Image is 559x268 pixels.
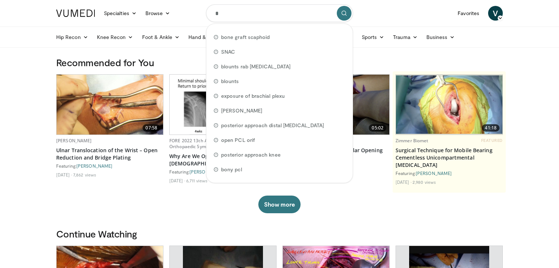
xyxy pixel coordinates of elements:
[100,6,141,21] a: Specialties
[481,138,503,143] span: FEATURED
[184,30,231,44] a: Hand & Wrist
[482,124,500,132] span: 41:18
[396,75,502,135] a: 41:18
[389,30,422,44] a: Trauma
[169,178,185,183] li: [DATE]
[56,228,503,240] h3: Continue Watching
[396,170,503,176] div: Featuring:
[221,122,324,129] span: posterior approach distal [MEDICAL_DATA]
[56,57,503,68] h3: Recommended for You
[221,63,291,70] span: blounts rab [MEDICAL_DATA]
[357,30,389,44] a: Sports
[488,6,503,21] a: V
[396,179,411,185] li: [DATE]
[56,147,163,161] a: Ulnar Translocation of the Wrist – Open Reduction and Bridge Plating
[169,137,237,150] a: FORE 2022 13th Annual Atlanta Orthopaedic Symposium
[221,92,285,100] span: exposure of brachial plexu
[56,10,95,17] img: VuMedi Logo
[170,75,276,135] a: 16:25
[169,153,277,167] a: Why Are We Operating so Much? [DEMOGRAPHIC_DATA] vs Pragmatism
[416,171,452,176] a: [PERSON_NAME]
[453,6,484,21] a: Favorites
[396,137,429,144] a: Zimmer Biomet
[221,107,262,114] span: [PERSON_NAME]
[206,4,353,22] input: Search topics, interventions
[190,169,226,174] a: [PERSON_NAME]
[93,30,138,44] a: Knee Recon
[221,48,235,56] span: SNAC
[52,30,93,44] a: Hip Recon
[258,196,300,213] button: Show more
[186,178,208,183] li: 6,711 views
[138,30,184,44] a: Foot & Ankle
[412,179,436,185] li: 2,980 views
[221,33,270,41] span: bone graft scaphoid
[141,6,175,21] a: Browse
[73,172,96,178] li: 7,862 views
[57,75,163,135] img: 80c898ec-831a-42b7-be05-3ed5b3dfa407.620x360_q85_upscale.jpg
[221,166,242,173] span: bony pcl
[57,75,163,135] a: 07:58
[169,169,277,175] div: Featuring:
[221,151,281,158] span: posterior approach knee
[396,147,503,169] a: Surgical Technique for Mobile Bearing Cementless Unicompartmental [MEDICAL_DATA]
[369,124,386,132] span: 05:02
[221,136,255,144] span: open PCL orif
[56,163,163,169] div: Featuring:
[143,124,160,132] span: 07:58
[56,137,92,144] a: [PERSON_NAME]
[422,30,459,44] a: Business
[396,75,502,134] img: e9ed289e-2b85-4599-8337-2e2b4fe0f32a.620x360_q85_upscale.jpg
[221,78,239,85] span: blounts
[56,172,72,178] li: [DATE]
[170,75,276,135] img: 99079dcb-b67f-40ef-8516-3995f3d1d7db.620x360_q85_upscale.jpg
[76,163,112,168] a: [PERSON_NAME]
